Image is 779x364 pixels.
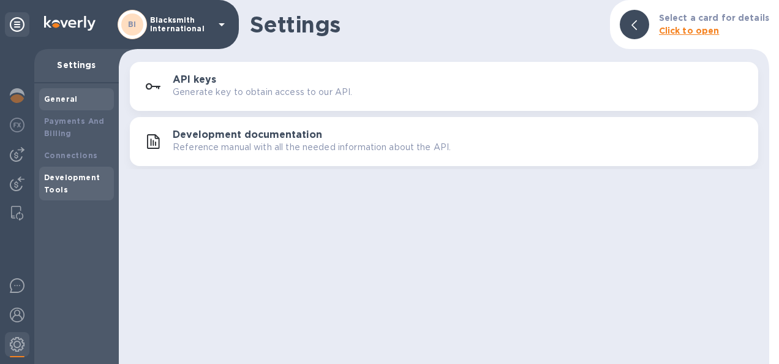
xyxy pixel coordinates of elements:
[173,141,451,154] p: Reference manual with all the needed information about the API.
[44,151,97,160] b: Connections
[44,16,96,31] img: Logo
[10,118,24,132] img: Foreign exchange
[44,59,109,71] p: Settings
[5,12,29,37] div: Unpin categories
[128,20,137,29] b: BI
[173,129,322,141] h3: Development documentation
[44,94,78,104] b: General
[150,16,211,33] p: Blacksmith International
[130,117,758,166] button: Development documentationReference manual with all the needed information about the API.
[44,173,100,194] b: Development Tools
[173,74,216,86] h3: API keys
[173,86,352,99] p: Generate key to obtain access to our API.
[659,13,769,23] b: Select a card for details
[659,26,720,36] b: Click to open
[130,62,758,111] button: API keysGenerate key to obtain access to our API.
[44,116,105,138] b: Payments And Billing
[250,12,600,37] h1: Settings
